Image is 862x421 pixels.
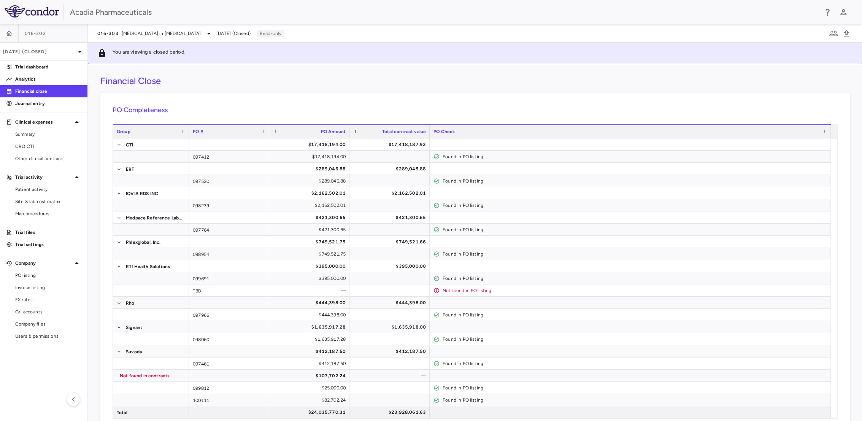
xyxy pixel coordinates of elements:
span: Signant [126,321,142,334]
span: Medpace Reference Laboratories [126,212,184,224]
div: $289,046.88 [276,175,346,187]
div: Found in PO listing [443,151,827,163]
div: $25,000.00 [276,382,346,394]
span: Other clinical contracts [15,155,81,162]
span: [DATE] (Closed) [216,30,251,37]
div: 097461 [189,357,269,369]
div: 097412 [189,151,269,162]
span: PO # [193,129,203,134]
div: Found in PO listing [443,175,827,187]
p: Journal entry [15,100,81,107]
div: $421,300.65 [276,211,346,224]
div: $1,635,917.28 [276,321,346,333]
div: $395,000.00 [356,260,426,272]
div: Found in PO listing [443,248,827,260]
div: Found in PO listing [443,357,827,370]
div: $17,418,187.93 [356,138,426,151]
span: Suvoda [126,346,142,358]
img: logo-full-SnFGN8VE.png [5,5,59,17]
span: PO listing [15,272,81,279]
span: Patient activity [15,186,81,193]
div: Found in PO listing [443,199,827,211]
div: Not found in PO listing [443,284,827,297]
p: [DATE] (Closed) [3,48,75,55]
div: $749,521.66 [356,236,426,248]
span: G/l accounts [15,308,81,315]
p: Company [15,260,72,267]
span: IQVIA RDS INC [126,187,158,200]
p: Trial activity [15,174,72,181]
span: Map procedures [15,210,81,217]
div: $2,162,502.01 [276,187,346,199]
div: $421,300.65 [276,224,346,236]
div: $444,398.00 [276,309,346,321]
span: Group [117,129,130,134]
span: Invoice listing [15,284,81,291]
span: CTI [126,139,133,151]
span: Users & permissions [15,333,81,340]
p: Trial dashboard [15,64,81,70]
div: Found in PO listing [443,272,827,284]
div: $24,035,770.31 [276,406,346,418]
div: $1,635,917.28 [276,333,346,345]
div: Acadia Pharmaceuticals [70,6,818,18]
div: $412,187.50 [356,345,426,357]
span: 016-303 [25,30,46,37]
span: Company files [15,321,81,327]
span: [MEDICAL_DATA] in [MEDICAL_DATA] [122,30,201,37]
div: $107,702.24 [276,370,346,382]
div: 099812 [189,382,269,394]
div: Found in PO listing [443,224,827,236]
div: $444,398.00 [276,297,346,309]
div: $17,418,194.00 [276,151,346,163]
div: $749,521.75 [276,236,346,248]
p: Clinical expenses [15,119,72,126]
span: PO Check [433,129,455,134]
div: 097520 [189,175,269,187]
div: Found in PO listing [443,394,827,406]
span: RTI Health Solutions [126,261,170,273]
div: 098239 [189,199,269,211]
div: 098060 [189,333,269,345]
p: Read-only [257,30,284,37]
div: $17,418,194.00 [276,138,346,151]
div: $749,521.75 [276,248,346,260]
div: $23,928,061.63 [356,406,426,418]
span: Phlexglobal, Inc. [126,236,161,248]
div: $2,162,502.01 [276,199,346,211]
div: $412,187.50 [276,357,346,370]
p: Financial close [15,88,81,95]
div: Found in PO listing [443,382,827,394]
h3: Financial Close [100,75,161,87]
span: Summary [15,131,81,138]
span: 016-303 [97,30,119,37]
div: $412,187.50 [276,345,346,357]
span: Rho [126,297,134,309]
span: Site & lab cost matrix [15,198,81,205]
div: 097764 [189,224,269,235]
div: Found in PO listing [443,309,827,321]
span: Total [117,407,127,419]
div: $395,000.00 [276,272,346,284]
span: ERT [126,163,134,175]
div: 099691 [189,272,269,284]
div: 100111 [189,394,269,406]
div: — [276,284,346,297]
span: Total contract value [382,129,426,134]
p: Trial settings [15,241,81,248]
div: Found in PO listing [443,333,827,345]
span: PO Amount [321,129,346,134]
div: 098954 [189,248,269,260]
div: $421,300.65 [356,211,426,224]
p: You are viewing a closed period. [113,49,186,58]
div: — [356,370,426,382]
div: TBD [189,284,269,296]
h6: PO Completeness [113,105,838,115]
span: FX rates [15,296,81,303]
span: CRO CTI [15,143,81,150]
p: Trial files [15,229,81,236]
div: 097966 [189,309,269,321]
div: $289,045.88 [356,163,426,175]
div: $444,398.00 [356,297,426,309]
div: $289,046.88 [276,163,346,175]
